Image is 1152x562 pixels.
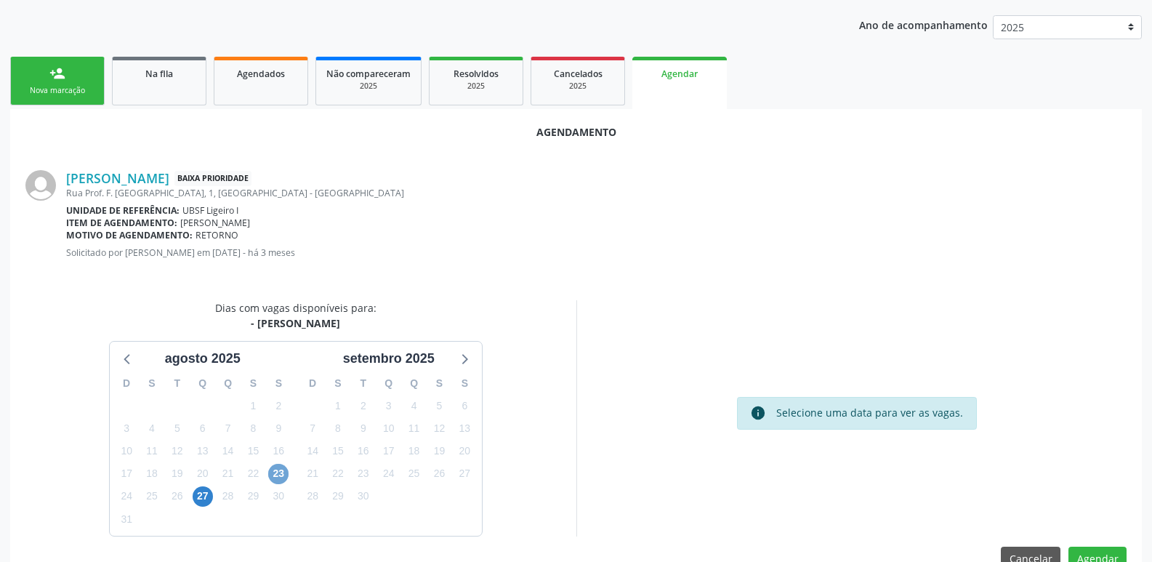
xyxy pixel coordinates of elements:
div: - [PERSON_NAME] [215,316,376,331]
span: sexta-feira, 22 de agosto de 2025 [243,464,263,484]
span: sexta-feira, 15 de agosto de 2025 [243,441,263,462]
span: quarta-feira, 27 de agosto de 2025 [193,486,213,507]
div: Q [376,372,401,395]
div: T [164,372,190,395]
div: Nova marcação [21,85,94,96]
span: quarta-feira, 17 de setembro de 2025 [379,441,399,462]
b: Motivo de agendamento: [66,229,193,241]
div: Q [215,372,241,395]
div: Dias com vagas disponíveis para: [215,300,376,331]
p: Ano de acompanhamento [859,15,988,33]
span: sábado, 23 de agosto de 2025 [268,464,289,484]
span: segunda-feira, 29 de setembro de 2025 [328,486,348,507]
p: Solicitado por [PERSON_NAME] em [DATE] - há 3 meses [66,246,1127,259]
span: sexta-feira, 12 de setembro de 2025 [429,418,449,438]
span: domingo, 28 de setembro de 2025 [302,486,323,507]
span: Cancelados [554,68,603,80]
span: quarta-feira, 3 de setembro de 2025 [379,396,399,416]
span: quinta-feira, 7 de agosto de 2025 [218,418,238,438]
span: sábado, 2 de agosto de 2025 [268,396,289,416]
span: Baixa Prioridade [174,171,251,186]
div: D [114,372,140,395]
span: domingo, 14 de setembro de 2025 [302,441,323,462]
span: segunda-feira, 18 de agosto de 2025 [142,464,162,484]
span: UBSF Ligeiro I [182,204,238,217]
span: sábado, 13 de setembro de 2025 [454,418,475,438]
span: quinta-feira, 21 de agosto de 2025 [218,464,238,484]
span: terça-feira, 2 de setembro de 2025 [353,396,374,416]
span: terça-feira, 30 de setembro de 2025 [353,486,374,507]
span: segunda-feira, 4 de agosto de 2025 [142,418,162,438]
span: quarta-feira, 13 de agosto de 2025 [193,441,213,462]
a: [PERSON_NAME] [66,170,169,186]
span: quinta-feira, 14 de agosto de 2025 [218,441,238,462]
div: Rua Prof. F. [GEOGRAPHIC_DATA], 1, [GEOGRAPHIC_DATA] - [GEOGRAPHIC_DATA] [66,187,1127,199]
span: sábado, 30 de agosto de 2025 [268,486,289,507]
span: quarta-feira, 6 de agosto de 2025 [193,418,213,438]
span: segunda-feira, 15 de setembro de 2025 [328,441,348,462]
div: S [452,372,478,395]
span: terça-feira, 26 de agosto de 2025 [167,486,188,507]
span: sábado, 27 de setembro de 2025 [454,464,475,484]
span: domingo, 7 de setembro de 2025 [302,418,323,438]
span: sexta-feira, 5 de setembro de 2025 [429,396,449,416]
b: Item de agendamento: [66,217,177,229]
span: Agendar [661,68,698,80]
span: sexta-feira, 26 de setembro de 2025 [429,464,449,484]
span: quinta-feira, 11 de setembro de 2025 [404,418,424,438]
span: Não compareceram [326,68,411,80]
span: terça-feira, 5 de agosto de 2025 [167,418,188,438]
div: S [326,372,351,395]
span: Na fila [145,68,173,80]
b: Unidade de referência: [66,204,180,217]
span: quinta-feira, 4 de setembro de 2025 [404,396,424,416]
div: S [140,372,165,395]
div: agosto 2025 [159,349,246,369]
span: sábado, 20 de setembro de 2025 [454,441,475,462]
span: sexta-feira, 19 de setembro de 2025 [429,441,449,462]
span: sexta-feira, 29 de agosto de 2025 [243,486,263,507]
img: img [25,170,56,201]
span: quarta-feira, 24 de setembro de 2025 [379,464,399,484]
span: domingo, 17 de agosto de 2025 [116,464,137,484]
span: domingo, 21 de setembro de 2025 [302,464,323,484]
span: segunda-feira, 25 de agosto de 2025 [142,486,162,507]
div: Q [190,372,215,395]
span: domingo, 24 de agosto de 2025 [116,486,137,507]
i: info [750,405,766,421]
span: quinta-feira, 25 de setembro de 2025 [404,464,424,484]
span: segunda-feira, 8 de setembro de 2025 [328,418,348,438]
span: domingo, 10 de agosto de 2025 [116,441,137,462]
span: sábado, 9 de agosto de 2025 [268,418,289,438]
div: 2025 [326,81,411,92]
span: quinta-feira, 18 de setembro de 2025 [404,441,424,462]
div: Q [401,372,427,395]
span: domingo, 3 de agosto de 2025 [116,418,137,438]
span: sábado, 16 de agosto de 2025 [268,441,289,462]
span: sexta-feira, 8 de agosto de 2025 [243,418,263,438]
span: terça-feira, 16 de setembro de 2025 [353,441,374,462]
div: setembro 2025 [337,349,440,369]
div: S [241,372,266,395]
div: 2025 [440,81,512,92]
span: terça-feira, 12 de agosto de 2025 [167,441,188,462]
span: quinta-feira, 28 de agosto de 2025 [218,486,238,507]
span: Agendados [237,68,285,80]
div: S [266,372,291,395]
span: terça-feira, 9 de setembro de 2025 [353,418,374,438]
span: sexta-feira, 1 de agosto de 2025 [243,396,263,416]
div: Agendamento [25,124,1127,140]
div: 2025 [541,81,614,92]
div: D [300,372,326,395]
span: [PERSON_NAME] [180,217,250,229]
span: sábado, 6 de setembro de 2025 [454,396,475,416]
div: person_add [49,65,65,81]
span: segunda-feira, 22 de setembro de 2025 [328,464,348,484]
span: terça-feira, 23 de setembro de 2025 [353,464,374,484]
div: S [427,372,452,395]
span: domingo, 31 de agosto de 2025 [116,509,137,529]
span: quarta-feira, 10 de setembro de 2025 [379,418,399,438]
span: segunda-feira, 11 de agosto de 2025 [142,441,162,462]
span: quarta-feira, 20 de agosto de 2025 [193,464,213,484]
div: T [350,372,376,395]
